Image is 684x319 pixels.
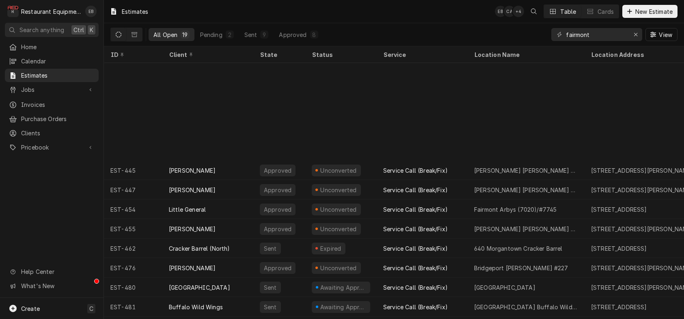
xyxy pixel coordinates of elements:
div: EST-481 [104,297,162,317]
div: 640 Morgantown Cracker Barrel [474,244,563,253]
span: Estimates [21,71,95,80]
div: EST-445 [104,161,162,180]
span: Ctrl [73,26,84,34]
div: Unconverted [319,264,358,272]
div: Bridgeport [PERSON_NAME] #227 [474,264,568,272]
span: View [657,30,674,39]
div: Emily Bird's Avatar [495,6,506,17]
div: Pending [200,30,222,39]
div: Service Call (Break/Fix) [383,225,448,233]
a: Estimates [5,69,99,82]
div: Awaiting Approval [319,283,367,292]
div: EST-476 [104,258,162,278]
span: What's New [21,282,94,290]
div: EST-447 [104,180,162,200]
a: Calendar [5,54,99,68]
a: Purchase Orders [5,112,99,126]
div: Approved [279,30,306,39]
div: Approved [263,166,292,175]
div: State [260,50,299,59]
button: New Estimate [622,5,678,18]
div: Service Call (Break/Fix) [383,303,448,311]
div: CA [504,6,515,17]
button: Search anythingCtrlK [5,23,99,37]
div: Service Call (Break/Fix) [383,186,448,194]
div: + 4 [513,6,524,17]
div: Unconverted [319,225,358,233]
div: All Open [153,30,177,39]
div: Restaurant Equipment Diagnostics [21,7,81,16]
div: Awaiting Approval [319,303,367,311]
span: Help Center [21,267,94,276]
div: [PERSON_NAME] [PERSON_NAME] #349 [474,225,578,233]
div: Status [312,50,369,59]
div: R [7,6,19,17]
div: EST-480 [104,278,162,297]
div: Approved [263,264,292,272]
div: [PERSON_NAME] [PERSON_NAME] #349 [474,186,578,194]
div: ID [110,50,154,59]
div: Fairmont Arbys (7020)/#7745 [474,205,557,214]
div: [PERSON_NAME] [169,264,216,272]
div: Sent [244,30,257,39]
div: [GEOGRAPHIC_DATA] [169,283,230,292]
a: Clients [5,126,99,140]
div: [STREET_ADDRESS] [591,244,647,253]
div: [STREET_ADDRESS] [591,303,647,311]
div: Service Call (Break/Fix) [383,283,448,292]
span: Jobs [21,85,82,94]
div: Table [560,7,576,16]
span: Purchase Orders [21,115,95,123]
div: Little General [169,205,206,214]
div: [PERSON_NAME] [169,225,216,233]
div: [PERSON_NAME] [169,186,216,194]
div: Service Call (Break/Fix) [383,264,448,272]
div: Restaurant Equipment Diagnostics's Avatar [7,6,19,17]
div: Expired [319,244,342,253]
a: Go to Jobs [5,83,99,96]
div: Location Name [474,50,576,59]
div: 8 [312,30,317,39]
div: Cards [598,7,614,16]
div: Unconverted [319,205,358,214]
div: Sent [263,244,278,253]
div: [PERSON_NAME] [PERSON_NAME] #349 [474,166,578,175]
div: Cracker Barrel (North) [169,244,230,253]
span: K [90,26,93,34]
div: Service [383,50,460,59]
div: EB [85,6,97,17]
a: Go to What's New [5,279,99,293]
div: Service Call (Break/Fix) [383,244,448,253]
button: Erase input [629,28,642,41]
div: [GEOGRAPHIC_DATA] Buffalo Wild Wings [474,303,578,311]
span: Pricebook [21,143,82,152]
div: EST-454 [104,200,162,219]
span: Home [21,43,95,51]
button: Open search [527,5,540,18]
div: Approved [263,186,292,194]
span: Invoices [21,100,95,109]
div: Unconverted [319,166,358,175]
div: Buffalo Wild Wings [169,303,223,311]
span: Calendar [21,57,95,65]
div: [GEOGRAPHIC_DATA] [474,283,535,292]
div: 2 [227,30,232,39]
span: New Estimate [634,7,674,16]
a: Home [5,40,99,54]
div: EB [495,6,506,17]
span: C [89,304,93,313]
div: EST-462 [104,239,162,258]
a: Go to Help Center [5,265,99,278]
div: 19 [182,30,188,39]
div: Emily Bird's Avatar [85,6,97,17]
div: Approved [263,225,292,233]
span: Clients [21,129,95,137]
div: EST-455 [104,219,162,239]
div: Client [169,50,245,59]
span: Create [21,305,40,312]
div: Unconverted [319,186,358,194]
div: [PERSON_NAME] [169,166,216,175]
div: Service Call (Break/Fix) [383,166,448,175]
div: Chrissy Adams's Avatar [504,6,515,17]
button: View [645,28,678,41]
